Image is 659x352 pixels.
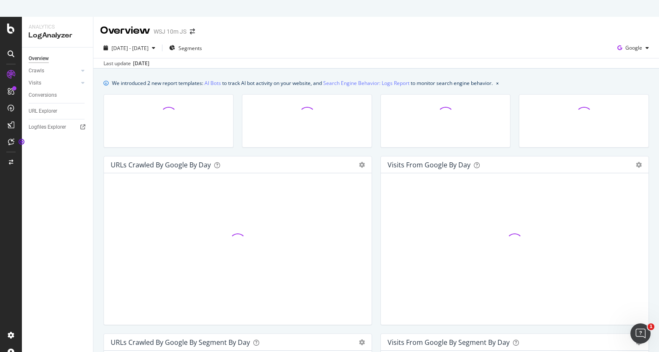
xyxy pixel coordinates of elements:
div: URLs Crawled by Google by day [111,161,211,169]
button: [DATE] - [DATE] [100,41,159,55]
a: Conversions [29,91,87,100]
div: Crawls [29,66,44,75]
div: Overview [100,24,150,38]
div: URLs Crawled by Google By Segment By Day [111,338,250,347]
div: Tooltip anchor [18,138,25,146]
span: Segments [178,45,202,52]
button: Google [614,41,652,55]
div: Analytics [29,24,86,31]
button: Segments [166,41,205,55]
span: [DATE] - [DATE] [112,45,149,52]
div: Logfiles Explorer [29,123,66,132]
a: Visits [29,79,79,87]
div: Conversions [29,91,57,100]
a: Search Engine Behavior: Logs Report [323,79,409,87]
span: Google [625,44,642,51]
iframe: Intercom live chat [630,323,651,344]
a: Crawls [29,66,79,75]
div: gear [359,162,365,168]
div: Last update [104,60,149,67]
div: Overview [29,54,49,63]
span: 1 [648,323,654,330]
a: Overview [29,54,87,63]
div: Visits from Google By Segment By Day [388,338,510,347]
div: LogAnalyzer [29,31,86,40]
div: URL Explorer [29,107,57,116]
a: Logfiles Explorer [29,123,87,132]
div: gear [636,162,642,168]
div: We introduced 2 new report templates: to track AI bot activity on your website, and to monitor se... [112,79,493,87]
a: URL Explorer [29,107,87,116]
button: close banner [494,77,501,89]
a: AI Bots [205,79,221,87]
div: Visits from Google by day [388,161,470,169]
div: arrow-right-arrow-left [190,29,195,34]
div: Visits [29,79,41,87]
div: WSJ 10m JS [154,27,186,36]
div: gear [359,339,365,345]
div: [DATE] [133,60,149,67]
div: info banner [104,79,649,87]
